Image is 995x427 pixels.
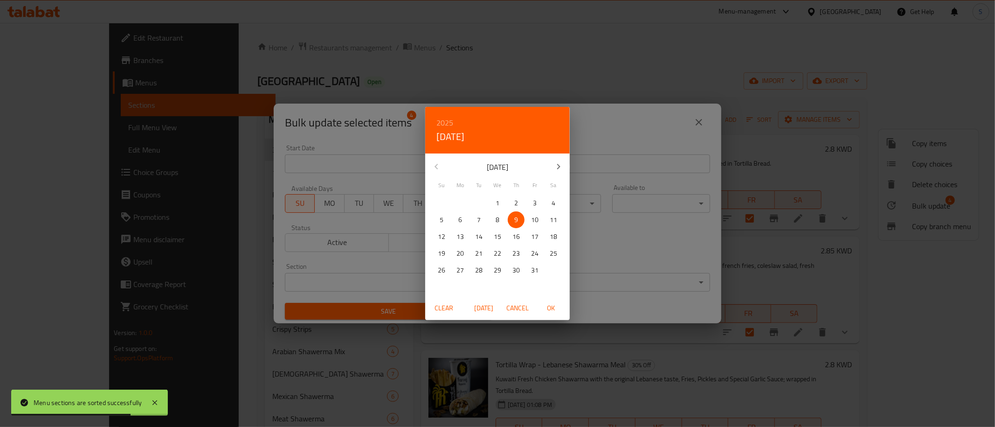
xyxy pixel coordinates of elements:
[448,161,547,173] p: [DATE]
[494,265,501,276] p: 29
[531,265,539,276] p: 31
[508,211,525,228] button: 9
[456,248,464,259] p: 20
[433,211,450,228] button: 5
[550,214,557,226] p: 11
[545,245,562,262] button: 25
[433,245,450,262] button: 19
[508,181,525,189] span: Th
[552,197,555,209] p: 4
[469,300,499,317] button: [DATE]
[512,265,520,276] p: 30
[550,248,557,259] p: 25
[540,302,562,314] span: OK
[545,211,562,228] button: 11
[470,228,487,245] button: 14
[440,214,443,226] p: 5
[456,231,464,243] p: 13
[473,302,495,314] span: [DATE]
[436,116,453,129] button: 2025
[489,245,506,262] button: 22
[452,262,469,279] button: 27
[550,231,557,243] p: 18
[514,214,518,226] p: 9
[494,231,501,243] p: 15
[452,211,469,228] button: 6
[438,265,445,276] p: 26
[494,248,501,259] p: 22
[456,265,464,276] p: 27
[438,248,445,259] p: 19
[536,300,566,317] button: OK
[433,181,450,189] span: Su
[506,302,529,314] span: Cancel
[429,300,459,317] button: Clear
[489,181,506,189] span: We
[531,231,539,243] p: 17
[503,300,532,317] button: Cancel
[475,265,483,276] p: 28
[512,248,520,259] p: 23
[436,129,464,144] button: [DATE]
[526,211,543,228] button: 10
[34,398,142,408] div: Menu sections are sorted successfully
[438,231,445,243] p: 12
[489,195,506,211] button: 1
[475,248,483,259] p: 21
[452,228,469,245] button: 13
[531,214,539,226] p: 10
[508,245,525,262] button: 23
[433,262,450,279] button: 26
[452,245,469,262] button: 20
[489,262,506,279] button: 29
[489,211,506,228] button: 8
[512,231,520,243] p: 16
[531,248,539,259] p: 24
[508,262,525,279] button: 30
[526,195,543,211] button: 3
[470,211,487,228] button: 7
[477,214,481,226] p: 7
[433,302,455,314] span: Clear
[475,231,483,243] p: 14
[470,245,487,262] button: 21
[496,214,499,226] p: 8
[470,181,487,189] span: Tu
[526,228,543,245] button: 17
[526,262,543,279] button: 31
[545,228,562,245] button: 18
[458,214,462,226] p: 6
[470,262,487,279] button: 28
[545,195,562,211] button: 4
[514,197,518,209] p: 2
[433,228,450,245] button: 12
[533,197,537,209] p: 3
[496,197,499,209] p: 1
[526,245,543,262] button: 24
[452,181,469,189] span: Mo
[508,228,525,245] button: 16
[489,228,506,245] button: 15
[508,195,525,211] button: 2
[526,181,543,189] span: Fr
[545,181,562,189] span: Sa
